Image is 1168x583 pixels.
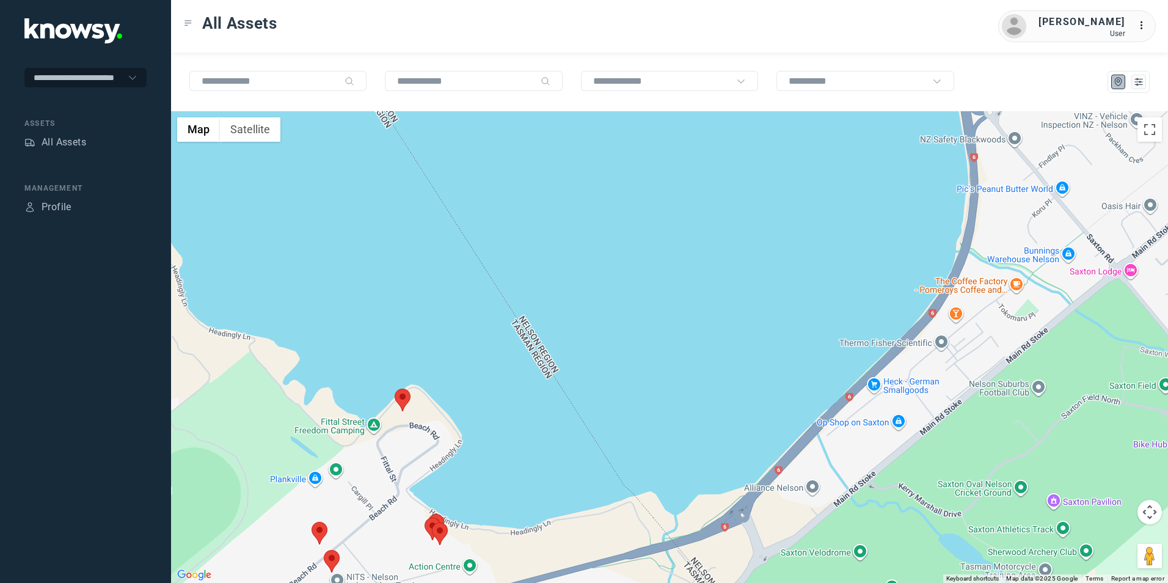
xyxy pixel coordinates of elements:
[24,202,35,213] div: Profile
[24,118,147,129] div: Assets
[24,183,147,194] div: Management
[1006,575,1078,582] span: Map data ©2025 Google
[1137,18,1152,35] div: :
[1002,14,1026,38] img: avatar.png
[345,76,354,86] div: Search
[1113,76,1124,87] div: Map
[1137,500,1162,524] button: Map camera controls
[541,76,550,86] div: Search
[1111,575,1164,582] a: Report a map error
[174,567,214,583] a: Open this area in Google Maps (opens a new window)
[174,567,214,583] img: Google
[1038,29,1125,38] div: User
[184,19,192,28] div: Toggle Menu
[1137,117,1162,142] button: Toggle fullscreen view
[1038,15,1125,29] div: [PERSON_NAME]
[24,135,86,150] a: AssetsAll Assets
[1137,544,1162,568] button: Drag Pegman onto the map to open Street View
[1138,21,1150,30] tspan: ...
[1133,76,1144,87] div: List
[24,200,71,215] a: ProfileProfile
[220,117,280,142] button: Show satellite imagery
[1137,18,1152,33] div: :
[202,12,277,34] span: All Assets
[42,135,86,150] div: All Assets
[24,137,35,148] div: Assets
[42,200,71,215] div: Profile
[946,574,999,583] button: Keyboard shortcuts
[24,18,122,43] img: Application Logo
[177,117,220,142] button: Show street map
[1086,575,1104,582] a: Terms (opens in new tab)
